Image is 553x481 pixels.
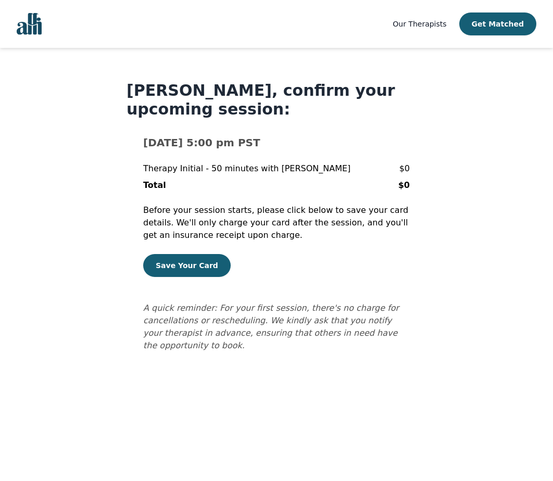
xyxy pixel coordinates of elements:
[127,81,426,119] h1: [PERSON_NAME], confirm your upcoming session:
[393,20,446,28] span: Our Therapists
[143,254,231,277] button: Save Your Card
[143,204,410,242] p: Before your session starts, please click below to save your card details. We'll only charge your ...
[143,162,350,175] p: Therapy Initial - 50 minutes with [PERSON_NAME]
[17,13,42,35] img: alli logo
[143,303,399,350] i: A quick reminder: For your first session, there's no charge for cancellations or rescheduling. We...
[393,18,446,30] a: Our Therapists
[143,136,260,149] b: [DATE] 5:00 pm PST
[143,180,166,190] b: Total
[398,180,410,190] b: $0
[459,12,536,35] button: Get Matched
[399,162,410,175] p: $0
